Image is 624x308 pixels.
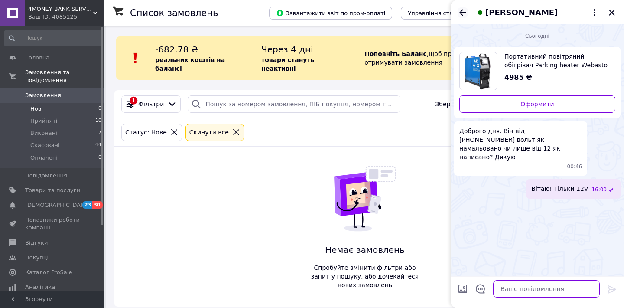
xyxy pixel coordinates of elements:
button: Назад [458,7,468,18]
b: реальних коштів на балансі [155,56,225,72]
span: Каталог ProSale [25,269,72,276]
span: 4MONEY BANK SERVICE [28,5,93,13]
button: Завантажити звіт по пром-оплаті [269,7,392,20]
span: Повідомлення [25,172,67,180]
span: Скасовані [30,141,60,149]
span: Покупці [25,254,49,262]
span: 117 [92,129,101,137]
img: :exclamation: [129,52,142,65]
span: -682.78 ₴ [155,44,198,55]
span: Аналітика [25,283,55,291]
span: Замовлення [25,92,61,99]
span: 00:46 12.10.2025 [567,163,582,170]
span: 23 [82,201,92,209]
img: 6565037763_w700_h500_portativnyj-vozdushnyj-obogrevatel.jpg [461,52,496,90]
span: Нові [30,105,43,113]
span: Управління статусами [408,10,474,16]
button: [PERSON_NAME] [475,7,600,18]
b: Поповніть Баланс [364,50,427,57]
span: Портативний повітряний обігрівач Parking heater Webasto CNV NV-03 5KW 12V Автономний дизельний [504,52,608,69]
a: Оформити [459,95,615,113]
button: Закрити [607,7,617,18]
span: 0 [98,154,101,162]
div: Статус: Нове [123,128,169,137]
div: Ваш ID: 4085125 [28,13,104,21]
span: Вітаю! Тільки 12V [531,184,588,193]
span: 0 [98,105,101,113]
span: 44 [95,141,101,149]
span: Сьогодні [522,33,553,40]
span: 30 [92,201,102,209]
span: Прийняті [30,117,57,125]
a: Переглянути товар [459,52,615,90]
span: Виконані [30,129,57,137]
span: [PERSON_NAME] [485,7,558,18]
span: Спробуйте змінити фільтри або запит у пошуку, або дочекайтеся нових замовлень [308,263,422,289]
span: Оплачені [30,154,58,162]
button: Відкрити шаблони відповідей [475,283,486,295]
span: Відгуки [25,239,48,247]
h1: Список замовлень [130,8,218,18]
span: Фільтри [138,100,164,108]
input: Пошук за номером замовлення, ПІБ покупця, номером телефону, Email, номером накладної [188,95,400,113]
input: Пошук [4,30,102,46]
div: 12.10.2025 [454,31,621,40]
b: товари стануть неактивні [261,56,314,72]
span: 10 [95,117,101,125]
span: Показники роботи компанії [25,216,80,232]
span: Через 4 дні [261,44,313,55]
span: Доброго дня. Він від [PHONE_NUMBER] вольт як намальовано чи лише від 12 як написано? Дякую [459,127,582,161]
button: Управління статусами [401,7,481,20]
span: Немає замовлень [308,244,422,256]
div: , щоб продовжити отримувати замовлення [351,43,523,73]
span: 4985 ₴ [504,73,532,82]
span: Замовлення та повідомлення [25,69,104,84]
span: Головна [25,54,49,62]
span: 16:00 12.10.2025 [591,186,607,193]
span: Товари та послуги [25,187,80,194]
div: Cкинути все [188,128,231,137]
span: [DEMOGRAPHIC_DATA] [25,201,89,209]
span: Завантажити звіт по пром-оплаті [276,9,385,17]
span: Збережені фільтри: [435,100,498,108]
